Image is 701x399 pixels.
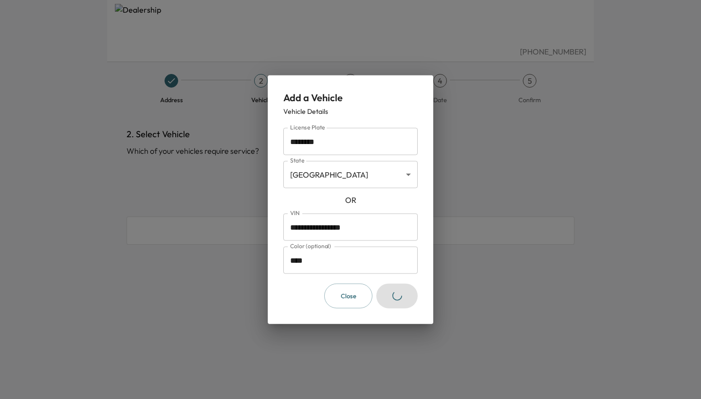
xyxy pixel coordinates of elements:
label: State [290,157,304,165]
label: Color (optional) [290,242,331,251]
label: VIN [290,209,300,218]
div: Vehicle Details [283,107,418,116]
label: License Plate [290,124,325,132]
button: Close [324,284,372,308]
div: OR [283,194,418,206]
div: Add a Vehicle [283,91,418,105]
div: [GEOGRAPHIC_DATA] [283,161,418,188]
